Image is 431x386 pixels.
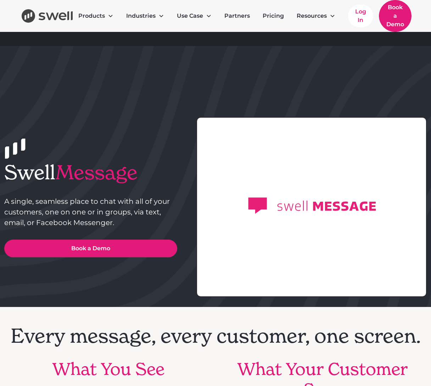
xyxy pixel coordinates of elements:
div: Resources [297,12,327,20]
h1: Every message, every customer, one screen. [11,324,421,348]
div: Use Case [171,9,217,23]
div: Products [73,9,119,23]
h2: What You See [52,359,164,380]
a: Partners [219,9,256,23]
a: home [22,9,73,23]
div: Use Case [177,12,203,20]
h1: Swell [4,161,177,184]
div: Industries [121,9,170,23]
div: Industries [126,12,156,20]
div: Products [78,12,105,20]
a: Log In [348,5,373,27]
div: Resources [291,9,341,23]
a: Book a Demo [4,240,177,257]
span: Message [55,160,138,185]
a: Pricing [257,9,290,23]
p: A single, seamless place to chat with all of your customers, one on one or in groups, via text, e... [4,196,177,228]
